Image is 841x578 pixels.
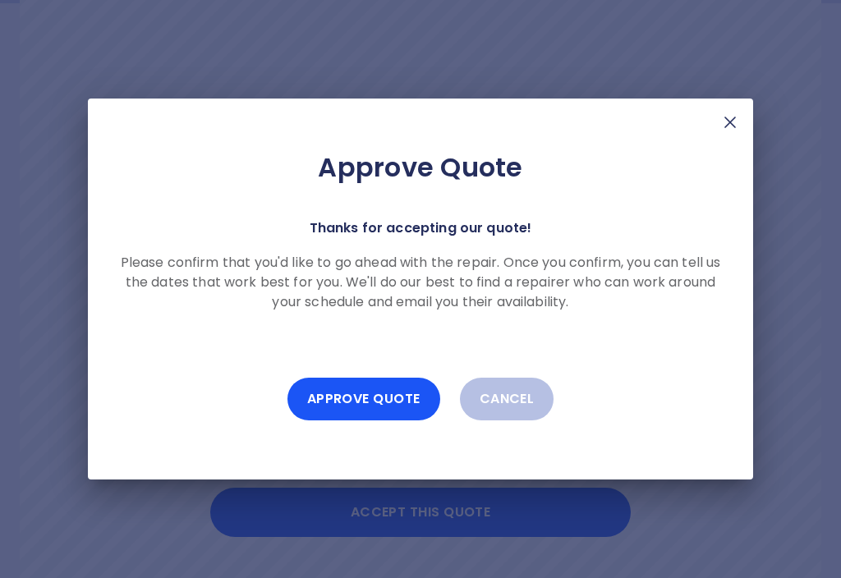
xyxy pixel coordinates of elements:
p: Thanks for accepting our quote! [310,217,532,240]
p: Please confirm that you'd like to go ahead with the repair. Once you confirm, you can tell us the... [114,253,727,312]
h2: Approve Quote [114,151,727,184]
img: X Mark [720,112,740,132]
button: Cancel [460,378,554,420]
button: Approve Quote [287,378,440,420]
